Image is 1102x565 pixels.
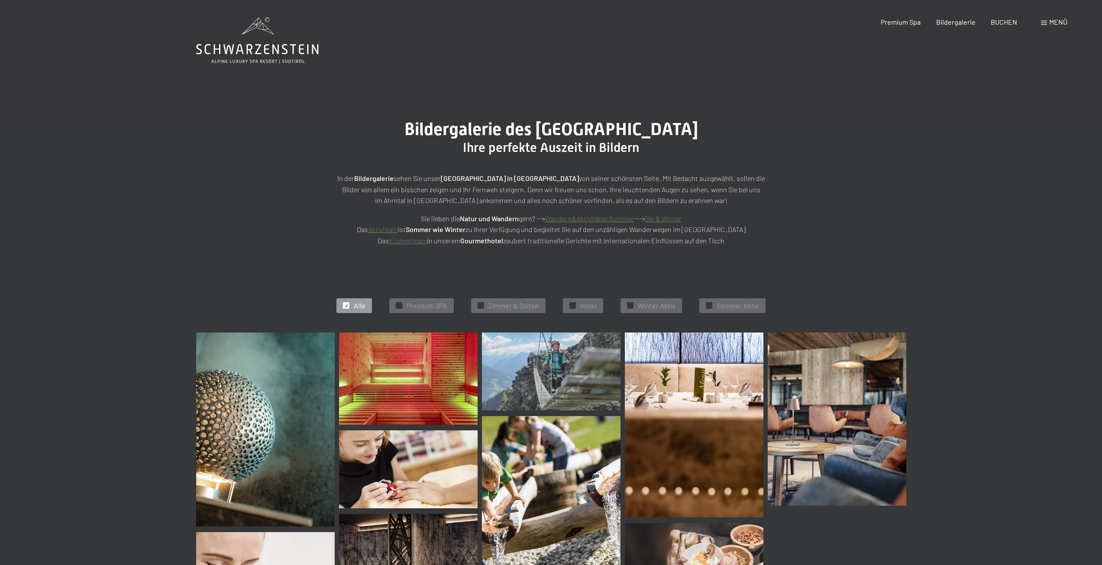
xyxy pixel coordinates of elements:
span: ✓ [571,303,575,309]
a: Wandern&AktivitätenSommer [545,214,634,223]
img: Bildergalerie [339,333,478,425]
a: Küchenteam [389,236,427,245]
a: Bildergalerie [936,18,976,26]
span: Bildergalerie des [GEOGRAPHIC_DATA] [404,119,698,139]
img: Bildergalerie [482,333,620,410]
span: Menü [1049,18,1067,26]
span: ✓ [629,303,632,309]
span: ✓ [345,303,348,309]
span: ✓ [479,303,483,309]
p: Sie lieben die gern? --> ---> Das ist zu Ihrer Verfügung und begleitet Sie auf den unzähligen Wan... [335,213,768,246]
span: Premium SPA [407,301,447,310]
img: Bildergalerie [339,430,478,508]
strong: [GEOGRAPHIC_DATA] in [GEOGRAPHIC_DATA] [441,174,579,182]
a: BUCHEN [991,18,1017,26]
a: Ski & Winter [645,214,682,223]
span: Winter Aktiv [638,301,675,310]
img: Lounge - Wellnesshotel - Ahrntal - Schwarzenstein [768,333,906,506]
a: Premium Spa [881,18,921,26]
strong: Gourmethotel [460,236,503,245]
span: Sommer Aktiv [717,301,759,310]
span: Zimmer & Suiten [488,301,539,310]
strong: Bildergalerie [354,174,394,182]
img: Bildergalerie [196,333,335,526]
a: Aktivteam [368,225,398,233]
span: ✓ [708,303,711,309]
img: Bildergalerie [625,333,763,517]
span: ✓ [397,303,401,309]
span: Ihre perfekte Auszeit in Bildern [463,140,639,155]
strong: Sommer wie Winter [406,225,465,233]
span: Alle [354,301,365,310]
strong: Natur und Wandern [460,214,519,223]
span: Hotel [580,301,597,310]
p: In der sehen Sie unser von seiner schönsten Seite. Mit Bedacht ausgewählt, sollen die Bilder von ... [335,173,768,206]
